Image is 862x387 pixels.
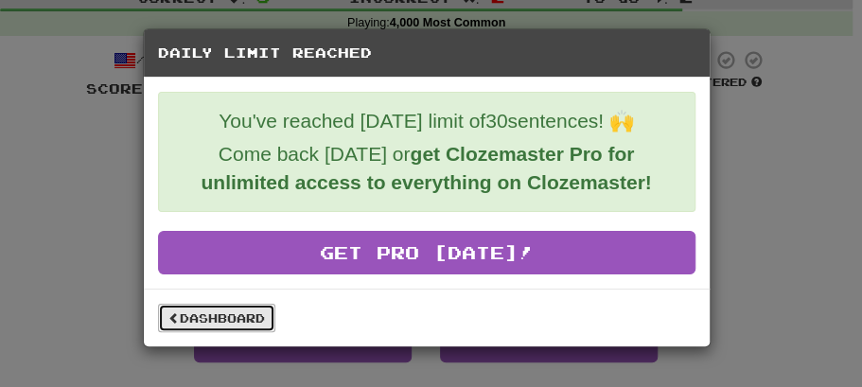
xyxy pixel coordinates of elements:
[173,140,680,197] p: Come back [DATE] or
[158,44,695,62] h5: Daily Limit Reached
[173,107,680,135] p: You've reached [DATE] limit of 30 sentences! 🙌
[201,143,651,193] strong: get Clozemaster Pro for unlimited access to everything on Clozemaster!
[158,304,275,332] a: Dashboard
[158,231,695,274] a: Get Pro [DATE]!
